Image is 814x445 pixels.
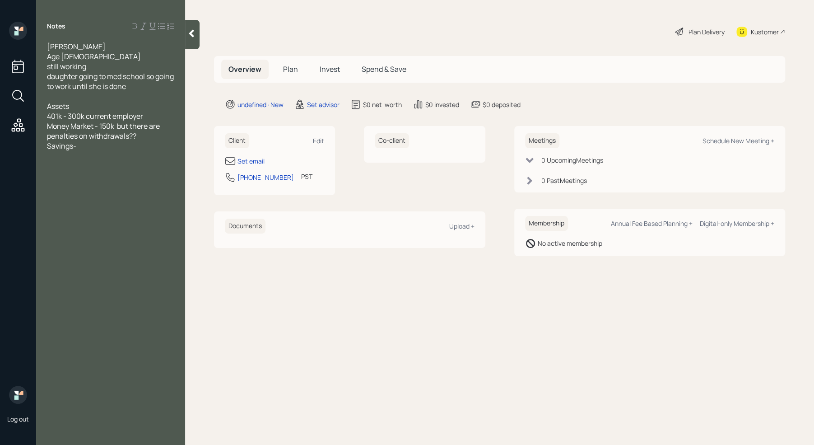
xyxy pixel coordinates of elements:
[449,222,474,230] div: Upload +
[237,173,294,182] div: [PHONE_NUMBER]
[362,64,406,74] span: Spend & Save
[313,136,324,145] div: Edit
[301,172,312,181] div: PST
[47,121,161,141] span: Money Market - 150k but there are penalties on withdrawals??
[320,64,340,74] span: Invest
[237,100,284,109] div: undefined · New
[225,133,249,148] h6: Client
[425,100,459,109] div: $0 invested
[283,64,298,74] span: Plan
[611,219,693,228] div: Annual Fee Based Planning +
[307,100,340,109] div: Set advisor
[700,219,774,228] div: Digital-only Membership +
[9,386,27,404] img: retirable_logo.png
[375,133,409,148] h6: Co-client
[702,136,774,145] div: Schedule New Meeting +
[47,111,143,121] span: 401k - 300k current employer
[688,27,725,37] div: Plan Delivery
[7,415,29,423] div: Log out
[47,52,141,61] span: Age [DEMOGRAPHIC_DATA]
[538,239,602,248] div: No active membership
[541,155,603,165] div: 0 Upcoming Meeting s
[225,219,265,234] h6: Documents
[751,27,779,37] div: Kustomer
[541,176,587,185] div: 0 Past Meeting s
[47,71,175,91] span: daughter going to med school so going to work until she is done
[525,133,559,148] h6: Meetings
[47,22,65,31] label: Notes
[228,64,261,74] span: Overview
[47,141,76,151] span: Savings-
[483,100,521,109] div: $0 deposited
[47,101,69,111] span: Assets
[237,156,265,166] div: Set email
[363,100,402,109] div: $0 net-worth
[47,61,86,71] span: still working
[47,42,106,52] span: [PERSON_NAME]
[525,216,568,231] h6: Membership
